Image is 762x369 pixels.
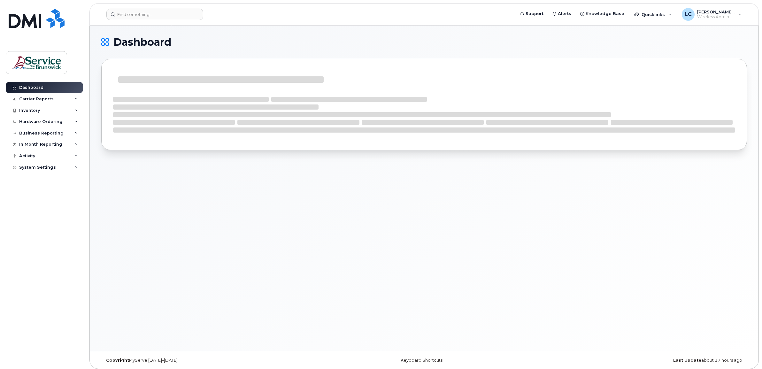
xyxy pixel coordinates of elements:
a: Keyboard Shortcuts [401,358,443,363]
strong: Last Update [673,358,701,363]
div: MyServe [DATE]–[DATE] [101,358,317,363]
span: Dashboard [113,37,171,47]
div: about 17 hours ago [532,358,747,363]
strong: Copyright [106,358,129,363]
